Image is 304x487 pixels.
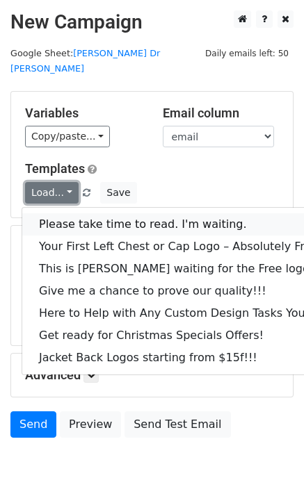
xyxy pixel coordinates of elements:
a: [PERSON_NAME] Dr [PERSON_NAME] [10,48,160,74]
h5: Variables [25,106,142,121]
button: Save [100,182,136,204]
a: Copy/paste... [25,126,110,147]
a: Send [10,411,56,438]
a: Load... [25,182,79,204]
span: Daily emails left: 50 [200,46,294,61]
small: Google Sheet: [10,48,160,74]
h2: New Campaign [10,10,294,34]
a: Preview [60,411,121,438]
a: Templates [25,161,85,176]
iframe: Chat Widget [234,420,304,487]
a: Daily emails left: 50 [200,48,294,58]
h5: Email column [163,106,280,121]
a: Send Test Email [125,411,230,438]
